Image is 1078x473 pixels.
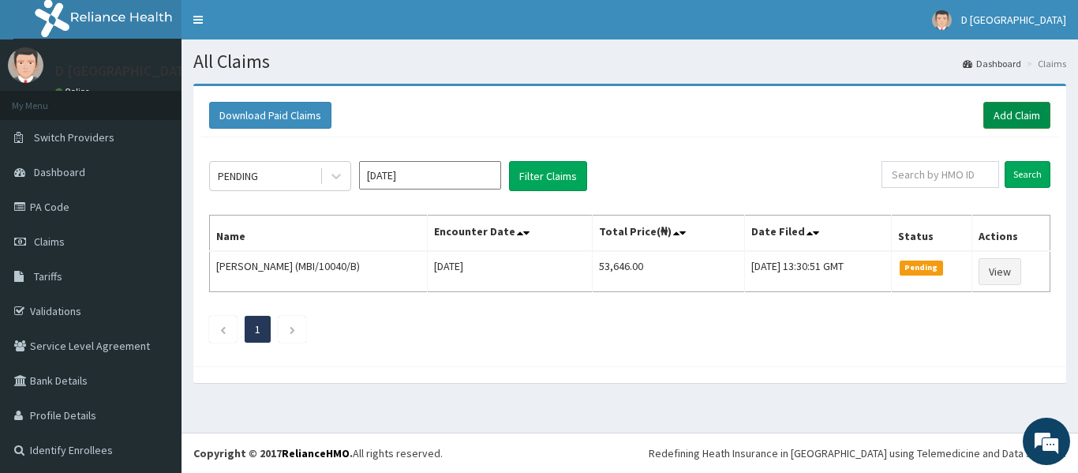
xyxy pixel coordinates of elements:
[34,130,114,145] span: Switch Providers
[193,446,353,460] strong: Copyright © 2017 .
[592,251,744,292] td: 53,646.00
[359,161,501,190] input: Select Month and Year
[255,322,260,336] a: Page 1 is your current page
[509,161,587,191] button: Filter Claims
[218,168,258,184] div: PENDING
[649,445,1066,461] div: Redefining Heath Insurance in [GEOGRAPHIC_DATA] using Telemedicine and Data Science!
[744,251,891,292] td: [DATE] 13:30:51 GMT
[972,216,1050,252] th: Actions
[193,51,1066,72] h1: All Claims
[881,161,999,188] input: Search by HMO ID
[428,216,592,252] th: Encounter Date
[34,235,65,249] span: Claims
[209,102,331,129] button: Download Paid Claims
[282,446,350,460] a: RelianceHMO
[34,269,62,283] span: Tariffs
[1005,161,1050,188] input: Search
[55,64,197,78] p: D [GEOGRAPHIC_DATA]
[428,251,592,292] td: [DATE]
[219,322,226,336] a: Previous page
[210,216,428,252] th: Name
[963,57,1021,70] a: Dashboard
[979,258,1021,285] a: View
[892,216,972,252] th: Status
[744,216,891,252] th: Date Filed
[55,86,93,97] a: Online
[182,433,1078,473] footer: All rights reserved.
[592,216,744,252] th: Total Price(₦)
[983,102,1050,129] a: Add Claim
[1023,57,1066,70] li: Claims
[900,261,943,275] span: Pending
[289,322,296,336] a: Next page
[932,10,952,30] img: User Image
[210,251,428,292] td: [PERSON_NAME] (MBI/10040/B)
[8,47,43,83] img: User Image
[961,13,1066,27] span: D [GEOGRAPHIC_DATA]
[34,165,85,179] span: Dashboard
